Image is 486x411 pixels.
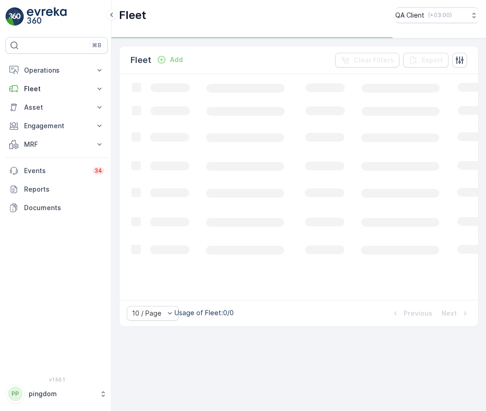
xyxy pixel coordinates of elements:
[174,308,234,318] p: Usage of Fleet : 0/0
[24,66,89,75] p: Operations
[92,42,101,49] p: ⌘B
[24,103,89,112] p: Asset
[6,162,108,180] a: Events34
[6,384,108,404] button: PPpingdom
[6,80,108,98] button: Fleet
[8,386,23,401] div: PP
[170,55,183,64] p: Add
[6,135,108,154] button: MRF
[354,56,394,65] p: Clear Filters
[441,308,471,319] button: Next
[24,140,89,149] p: MRF
[6,199,108,217] a: Documents
[119,8,146,23] p: Fleet
[6,117,108,135] button: Engagement
[422,56,443,65] p: Export
[29,389,95,399] p: pingdom
[403,53,449,68] button: Export
[6,98,108,117] button: Asset
[6,180,108,199] a: Reports
[153,54,187,65] button: Add
[131,54,151,67] p: Fleet
[27,7,67,26] img: logo_light-DOdMpM7g.png
[442,309,457,318] p: Next
[335,53,399,68] button: Clear Filters
[390,308,433,319] button: Previous
[24,121,89,131] p: Engagement
[428,12,452,19] p: ( +03:00 )
[404,309,432,318] p: Previous
[395,7,479,23] button: QA Client(+03:00)
[24,185,104,194] p: Reports
[24,203,104,212] p: Documents
[24,166,87,175] p: Events
[395,11,424,20] p: QA Client
[94,167,102,174] p: 34
[6,7,24,26] img: logo
[24,84,89,93] p: Fleet
[6,377,108,382] span: v 1.50.1
[6,61,108,80] button: Operations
